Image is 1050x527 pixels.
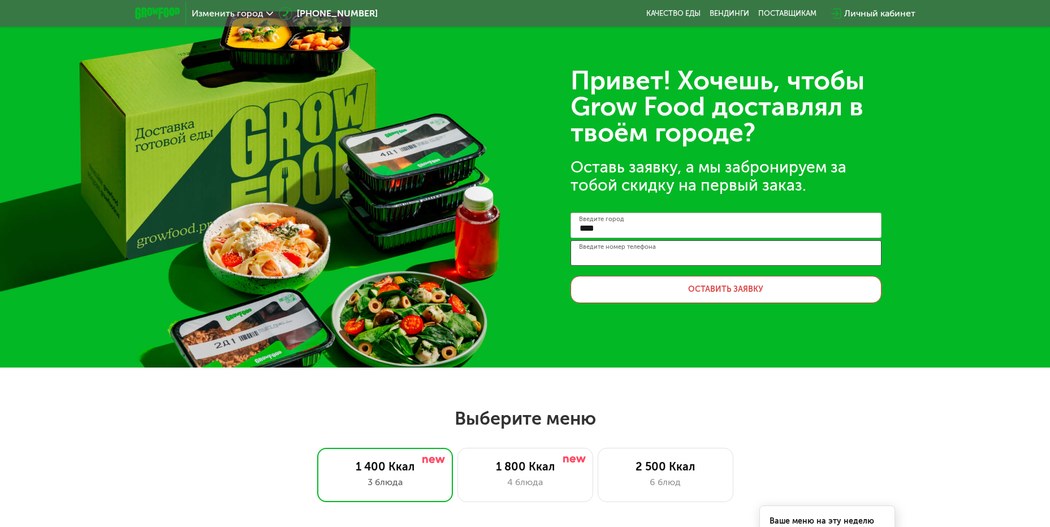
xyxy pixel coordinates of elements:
a: [PHONE_NUMBER] [279,7,378,20]
div: Ваше меню на эту неделю [770,517,885,525]
h2: Выберите меню [36,407,1014,430]
div: Личный кабинет [844,7,915,20]
a: Качество еды [646,9,701,18]
span: Изменить город [192,9,263,18]
div: 2 500 Ккал [610,460,721,473]
div: 4 блюда [469,476,581,489]
div: поставщикам [758,9,816,18]
div: Привет! Хочешь, чтобы Grow Food доставлял в твоём городе? [571,68,882,146]
div: 3 блюда [329,476,441,489]
div: 1 400 Ккал [329,460,441,473]
div: 1 800 Ккал [469,460,581,473]
button: Оставить заявку [571,276,882,303]
label: Введите номер телефона [579,244,656,250]
a: Вендинги [710,9,749,18]
div: 6 блюд [610,476,721,489]
label: Введите город [579,216,624,222]
div: Оставь заявку, а мы забронируем за тобой скидку на первый заказ. [571,158,882,195]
